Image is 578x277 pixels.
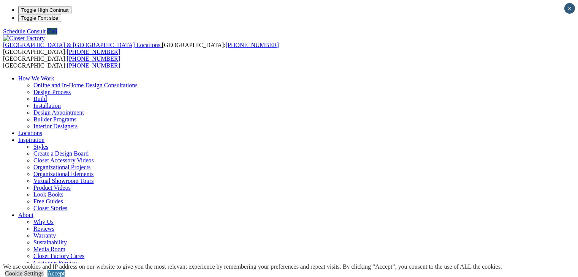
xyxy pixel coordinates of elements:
a: Call [47,28,57,35]
a: Build [33,96,47,102]
div: We use cookies and IP address on our website to give you the most relevant experience by remember... [3,263,502,270]
button: Toggle High Contrast [18,6,71,14]
span: [GEOGRAPHIC_DATA]: [GEOGRAPHIC_DATA]: [3,55,120,69]
a: Closet Stories [33,205,67,211]
a: Organizational Projects [33,164,90,170]
a: [PHONE_NUMBER] [67,62,120,69]
a: Locations [18,130,42,136]
a: [PHONE_NUMBER] [67,49,120,55]
a: Media Room [33,246,65,252]
a: Interior Designers [33,123,78,129]
a: Organizational Elements [33,171,93,177]
span: Toggle Font size [21,15,58,21]
button: Close [564,3,575,14]
a: Inspiration [18,137,44,143]
a: Design Appointment [33,109,84,116]
a: Customer Service [33,260,77,266]
a: How We Work [18,75,54,82]
a: Schedule Consult [3,28,46,35]
a: Installation [33,102,61,109]
a: Create a Design Board [33,150,89,157]
a: [GEOGRAPHIC_DATA] & [GEOGRAPHIC_DATA] Locations [3,42,162,48]
a: About [18,212,33,218]
a: Design Process [33,89,71,95]
a: Look Books [33,191,63,198]
a: [PHONE_NUMBER] [67,55,120,62]
span: [GEOGRAPHIC_DATA]: [GEOGRAPHIC_DATA]: [3,42,279,55]
img: Closet Factory [3,35,45,42]
a: Warranty [33,232,56,239]
a: Why Us [33,219,54,225]
a: Styles [33,143,48,150]
a: Closet Factory Cares [33,253,84,259]
a: Sustainability [33,239,67,246]
span: [GEOGRAPHIC_DATA] & [GEOGRAPHIC_DATA] Locations [3,42,160,48]
a: Closet Accessory Videos [33,157,94,164]
a: Online and In-Home Design Consultations [33,82,138,88]
button: Toggle Font size [18,14,61,22]
a: Accept [48,270,65,277]
a: Product Videos [33,184,71,191]
a: Builder Programs [33,116,76,123]
span: Toggle High Contrast [21,7,68,13]
a: Cookie Settings [5,270,44,277]
a: Virtual Showroom Tours [33,178,94,184]
a: Reviews [33,225,54,232]
a: [PHONE_NUMBER] [225,42,279,48]
a: Free Guides [33,198,63,205]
